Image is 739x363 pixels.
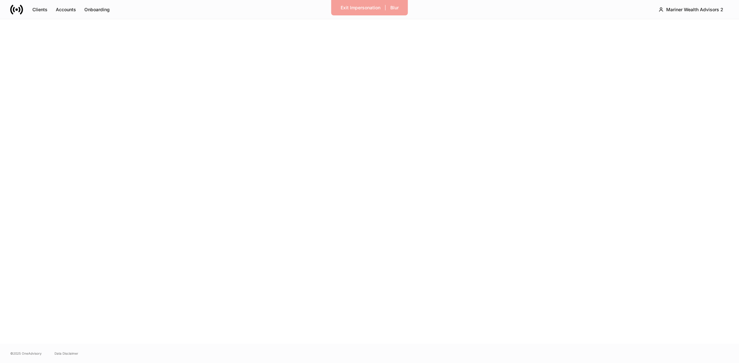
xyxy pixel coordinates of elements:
a: Data Disclaimer [55,351,78,356]
div: Blur [390,4,399,11]
div: Onboarding [84,6,110,13]
button: Onboarding [80,4,114,15]
div: Clients [32,6,47,13]
div: Exit Impersonation [341,4,380,11]
button: Mariner Wealth Advisors 2 [653,4,729,15]
button: Blur [386,3,403,13]
button: Accounts [52,4,80,15]
div: Mariner Wealth Advisors 2 [666,6,723,13]
div: Accounts [56,6,76,13]
button: Exit Impersonation [336,3,385,13]
button: Clients [28,4,52,15]
span: © 2025 OneAdvisory [10,351,42,356]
